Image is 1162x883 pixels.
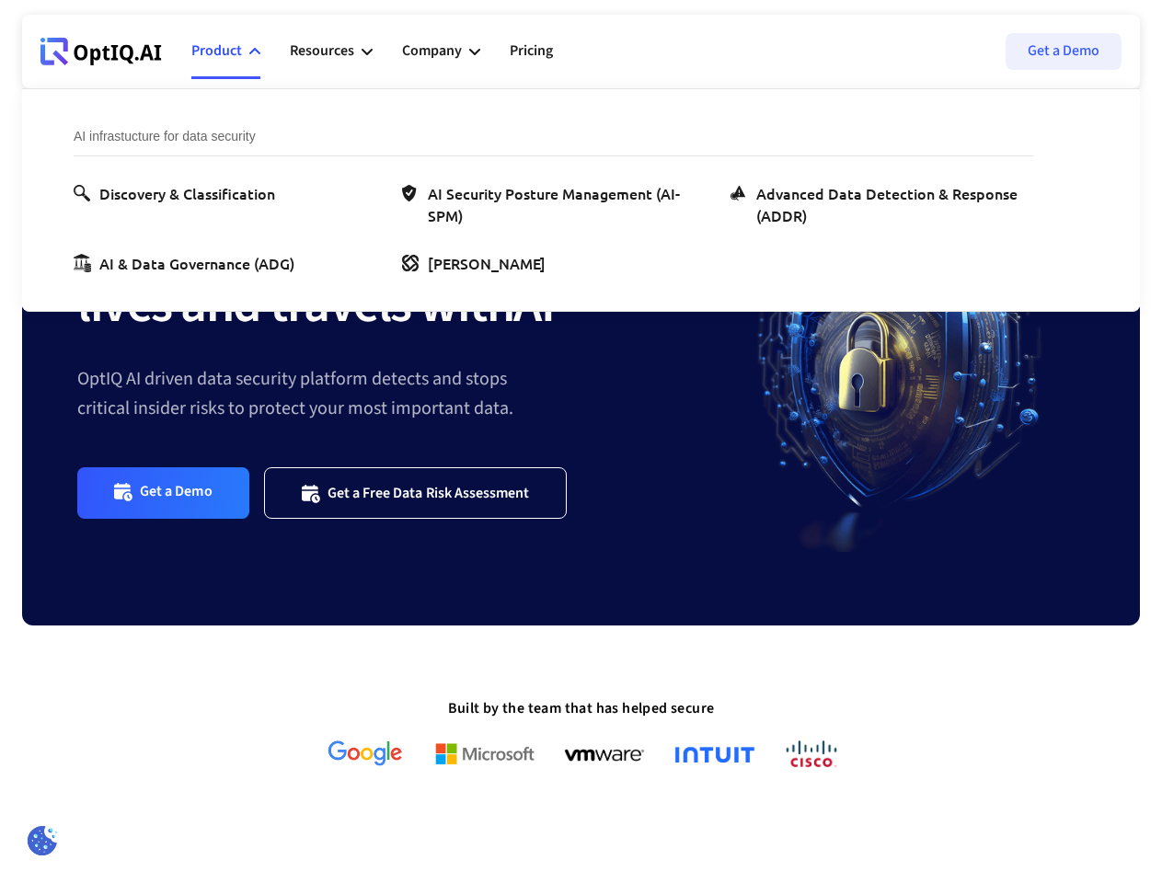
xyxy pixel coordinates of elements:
a: Discovery & Classification [74,182,282,204]
div: AI & Data Governance (ADG) [99,252,294,274]
div: Company [402,24,480,79]
a: Get a Demo [1006,33,1122,70]
a: AI & Data Governance (ADG) [74,252,302,274]
div: AI Security Posture Management (AI-SPM) [428,182,697,226]
div: Company [402,39,462,63]
a: [PERSON_NAME] [402,252,553,274]
div: Webflow Homepage [40,64,41,65]
div: Product [191,24,260,79]
a: Pricing [510,24,553,79]
div: Get a Demo [140,482,213,503]
div: Get a Free Data Risk Assessment [328,484,530,502]
div: Advanced Data Detection & Response (ADDR) [756,182,1026,226]
div: [PERSON_NAME] [428,252,546,274]
a: Get a Demo [77,467,249,518]
div: AI infrastucture for data security [74,126,1033,156]
div: Product [191,39,242,63]
div: Resources [290,39,354,63]
div: Resources [290,24,373,79]
div: Discovery & Classification [99,182,275,204]
div: OptIQ AI driven data security platform detects and stops critical insider risks to protect your m... [77,364,717,423]
a: Webflow Homepage [40,24,162,79]
strong: Built by the team that has helped secure [448,698,715,718]
a: Advanced Data Detection & Response (ADDR) [731,182,1033,226]
a: AI Security Posture Management (AI-SPM) [402,182,705,226]
nav: Product [22,88,1140,312]
a: Get a Free Data Risk Assessment [264,467,568,518]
